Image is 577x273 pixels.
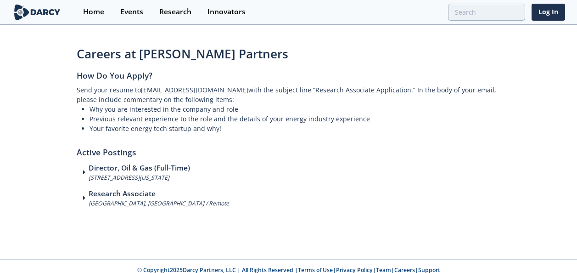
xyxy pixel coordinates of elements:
[12,4,62,20] img: logo-wide.svg
[89,174,190,182] p: [STREET_ADDRESS][US_STATE]
[89,188,229,199] h3: Research Associate
[538,236,568,264] iframe: chat widget
[77,133,501,163] h2: Active Postings
[90,104,501,114] li: Why you are interested in the company and role
[89,199,229,208] p: [GEOGRAPHIC_DATA], [GEOGRAPHIC_DATA] / Remote
[89,163,190,174] h3: Director, Oil & Gas (Full-Time)
[120,8,143,16] div: Events
[159,8,191,16] div: Research
[90,114,501,124] li: Previous relevant experience to the role and the details of your energy industry experience
[77,69,501,85] h2: How Do You Apply?
[77,45,501,63] h1: Careers at [PERSON_NAME] Partners
[448,4,525,21] input: Advanced Search
[83,8,104,16] div: Home
[90,124,501,133] li: Your favorite energy tech startup and why!
[77,85,501,104] p: Send your resume to with the subject line “Research Associate Application.” In the body of your e...
[141,85,248,94] a: [EMAIL_ADDRESS][DOMAIN_NAME]
[532,4,565,21] a: Log In
[207,8,246,16] div: Innovators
